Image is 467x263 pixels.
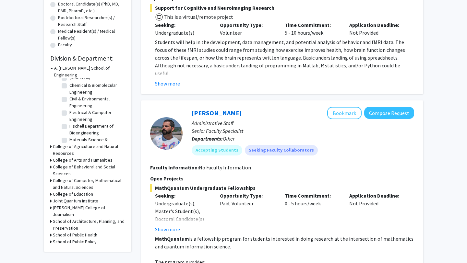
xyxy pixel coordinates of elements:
[192,119,414,127] p: Administrative Staff
[69,109,123,123] label: Electrical & Computer Engineering
[215,21,280,37] div: Volunteer
[150,164,199,171] b: Faculty Information:
[50,54,125,62] h2: Division & Department:
[53,198,98,204] h3: Joint Quantum Institute
[192,135,223,142] b: Departments:
[58,41,72,48] label: Faculty
[155,39,405,76] span: Students will help in the development, data management, and potential analysis of behavior and fM...
[53,232,97,238] h3: School of Public Health
[285,21,340,29] p: Time Commitment:
[53,204,125,218] h3: [PERSON_NAME] College of Journalism
[53,177,125,191] h3: College of Computer, Mathematical and Natural Sciences
[150,175,414,182] p: Open Projects
[192,109,242,117] a: [PERSON_NAME]
[53,191,93,198] h3: College of Education
[150,184,414,192] span: MathQuantum Undergraduate Fellowships
[150,4,414,12] span: Support for Cognitive and Neuroimaging Research
[69,136,123,150] label: Materials Science & Engineering
[155,21,210,29] p: Seeking:
[245,145,318,155] mat-chip: Seeking Faculty Collaborators
[285,192,340,200] p: Time Commitment:
[223,135,234,142] span: Other
[155,235,414,250] p: is a fellowship program for students interested in doing research at the intersection of mathemat...
[280,192,345,233] div: 0 - 5 hours/week
[215,192,280,233] div: Paid, Volunteer
[327,107,362,119] button: Add Daniel Serrano to Bookmarks
[349,192,404,200] p: Application Deadline:
[155,80,180,87] button: Show more
[280,21,345,37] div: 5 - 10 hours/week
[5,234,28,258] iframe: Chat
[220,21,275,29] p: Opportunity Type:
[53,157,113,164] h3: College of Arts and Humanities
[192,145,242,155] mat-chip: Accepting Students
[53,143,125,157] h3: College of Agriculture and Natural Resources
[58,14,125,28] label: Postdoctoral Researcher(s) / Research Staff
[364,107,414,119] button: Compose Request to Daniel Serrano
[53,238,97,245] h3: School of Public Policy
[344,21,409,37] div: Not Provided
[155,29,210,37] div: Undergraduate(s)
[58,28,125,41] label: Medical Resident(s) / Medical Fellow(s)
[69,96,123,109] label: Civil & Environmental Engineering
[53,218,125,232] h3: School of Architecture, Planning, and Preservation
[349,21,404,29] p: Application Deadline:
[163,14,233,20] span: This is a virtual/remote project
[69,123,123,136] label: Fischell Department of Bioengineering
[54,65,125,78] h3: A. [PERSON_NAME] School of Engineering
[155,192,210,200] p: Seeking:
[155,200,210,262] div: Undergraduate(s), Master's Student(s), Doctoral Candidate(s) (PhD, MD, DMD, PharmD, etc.), Postdo...
[192,127,414,135] p: Senior Faculty Specialist
[53,164,125,177] h3: College of Behavioral and Social Sciences
[155,225,180,233] button: Show more
[220,192,275,200] p: Opportunity Type:
[344,192,409,233] div: Not Provided
[155,235,189,242] strong: MathQuantum
[199,164,251,171] span: No Faculty Information
[58,1,125,14] label: Doctoral Candidate(s) (PhD, MD, DMD, PharmD, etc.)
[69,82,123,96] label: Chemical & Biomolecular Engineering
